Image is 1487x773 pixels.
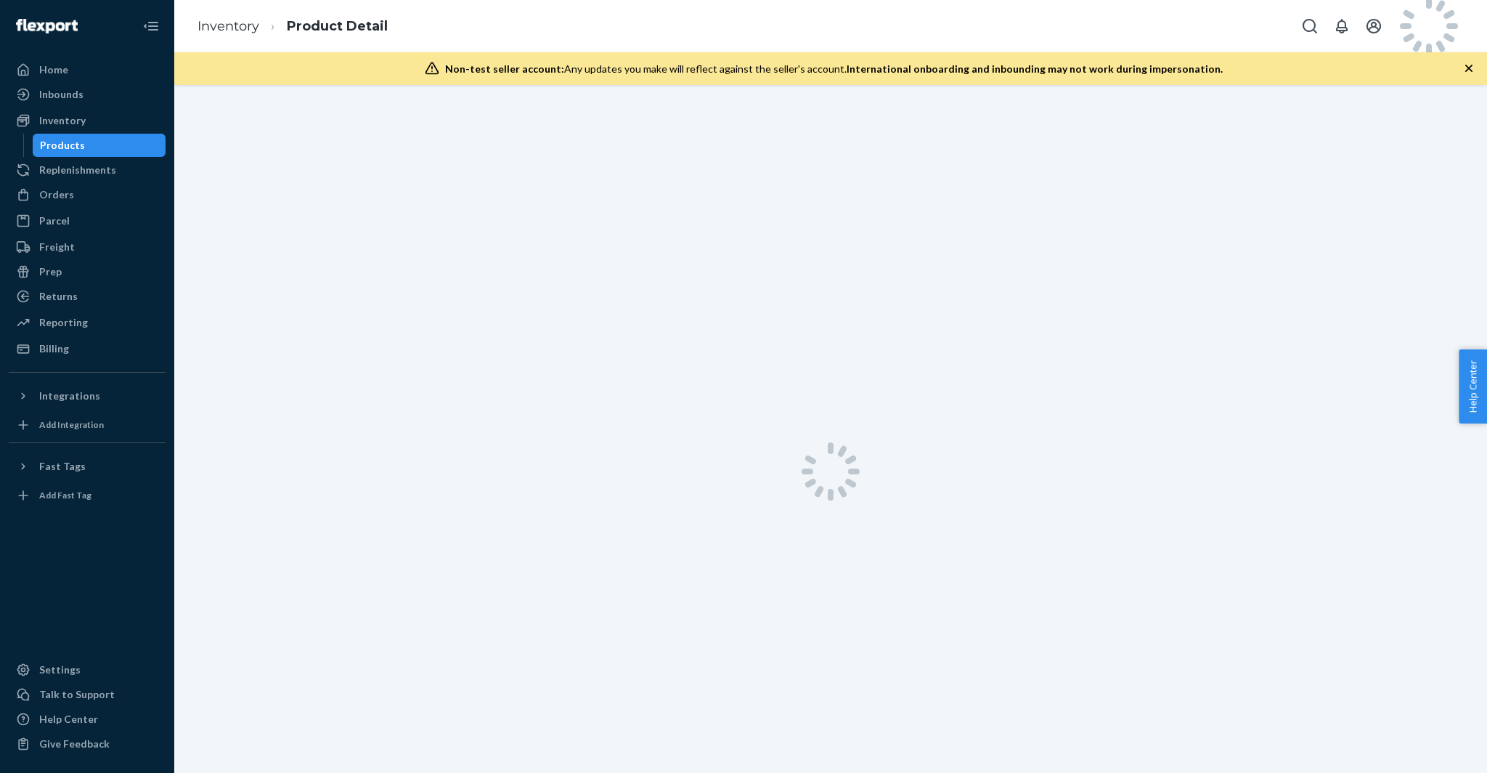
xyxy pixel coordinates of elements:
a: Billing [9,337,166,360]
a: Prep [9,260,166,283]
div: Returns [39,289,78,304]
button: Open account menu [1359,12,1388,41]
div: Orders [39,187,74,202]
button: Give Feedback [9,732,166,756]
a: Inventory [9,109,166,132]
a: Returns [9,285,166,308]
a: Products [33,134,166,157]
a: Reporting [9,311,166,334]
div: Help Center [39,712,98,727]
div: Fast Tags [39,459,86,474]
div: Prep [39,264,62,279]
div: Give Feedback [39,737,110,751]
a: Help Center [9,708,166,731]
div: Add Integration [39,418,104,431]
div: Inventory [39,113,86,128]
a: Add Fast Tag [9,484,166,507]
button: Open Search Box [1295,12,1324,41]
img: Flexport logo [16,19,78,33]
a: Talk to Support [9,683,166,706]
a: Add Integration [9,413,166,437]
button: Help Center [1459,349,1487,424]
div: Home [39,62,68,77]
div: Parcel [39,214,70,228]
a: Product Detail [287,18,388,34]
div: Inbounds [39,87,83,102]
button: Integrations [9,384,166,408]
div: Any updates you make will reflect against the seller's account. [445,62,1223,76]
a: Orders [9,183,166,206]
a: Freight [9,235,166,259]
a: Home [9,58,166,81]
button: Fast Tags [9,455,166,478]
div: Billing [39,341,69,356]
a: Settings [9,658,166,681]
button: Open notifications [1327,12,1356,41]
div: Freight [39,240,75,254]
div: Products [40,138,85,153]
a: Inventory [197,18,259,34]
div: Add Fast Tag [39,489,91,501]
a: Inbounds [9,83,166,106]
span: Non-test seller account: [445,62,564,75]
div: Settings [39,663,81,677]
a: Parcel [9,209,166,232]
a: Replenishments [9,158,166,182]
span: International onboarding and inbounding may not work during impersonation. [847,62,1223,75]
div: Replenishments [39,163,116,177]
div: Integrations [39,389,100,403]
div: Reporting [39,315,88,330]
div: Talk to Support [39,687,115,702]
button: Close Navigation [137,12,166,41]
ol: breadcrumbs [186,5,399,48]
